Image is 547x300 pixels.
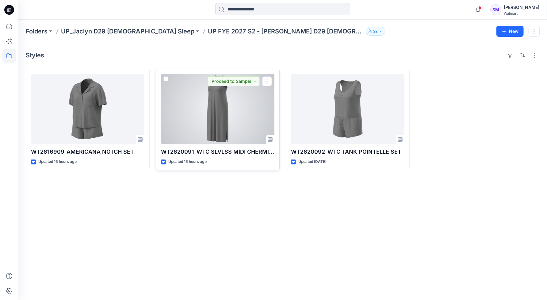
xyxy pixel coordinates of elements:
h4: Styles [26,52,44,59]
p: Updated [DATE] [298,159,326,165]
a: WT2620092_WTC TANK POINTELLE SET [291,74,404,144]
button: New [496,26,524,37]
a: WT2620091_WTC SLVLSS MIDI CHERMISE [161,74,274,144]
p: WT2620091_WTC SLVLSS MIDI CHERMISE [161,148,274,156]
p: Updated 16 hours ago [38,159,77,165]
p: 22 [373,28,378,35]
button: 22 [366,27,385,36]
div: Walmart [504,11,539,16]
p: UP FYE 2027 S2 - [PERSON_NAME] D29 [DEMOGRAPHIC_DATA] Sleepwear [208,27,363,36]
a: Folders [26,27,48,36]
div: [PERSON_NAME] [504,4,539,11]
p: WT2620092_WTC TANK POINTELLE SET [291,148,404,156]
a: WT2616909_AMERICANA NOTCH SET [31,74,144,144]
div: SM [490,4,501,15]
p: Updated 16 hours ago [168,159,207,165]
p: WT2616909_AMERICANA NOTCH SET [31,148,144,156]
a: UP_Jaclyn D29 [DEMOGRAPHIC_DATA] Sleep [61,27,194,36]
